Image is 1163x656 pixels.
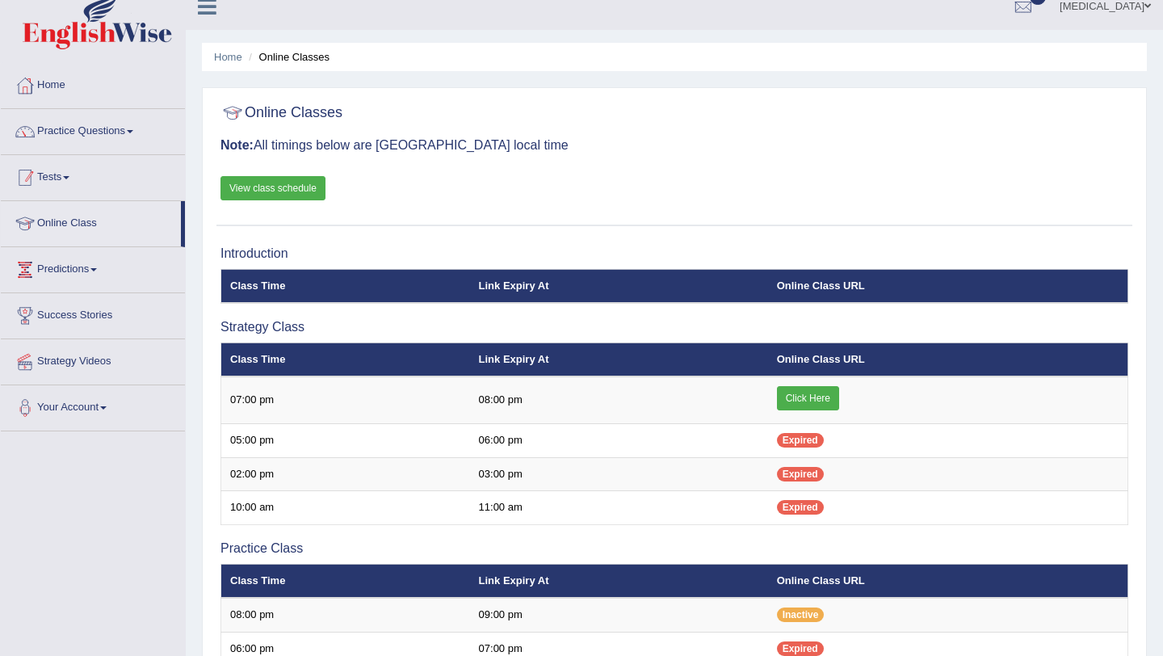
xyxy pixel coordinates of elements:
li: Online Classes [245,49,330,65]
th: Class Time [221,269,470,303]
h3: All timings below are [GEOGRAPHIC_DATA] local time [220,138,1128,153]
h3: Strategy Class [220,320,1128,334]
a: Home [214,51,242,63]
td: 03:00 pm [470,457,768,491]
a: View class schedule [220,176,325,200]
span: Expired [777,433,824,448]
a: Click Here [777,386,839,410]
th: Class Time [221,343,470,376]
h3: Practice Class [220,541,1128,556]
b: Note: [220,138,254,152]
td: 11:00 am [470,491,768,525]
span: Expired [777,467,824,481]
a: Your Account [1,385,185,426]
td: 07:00 pm [221,376,470,424]
td: 08:00 pm [470,376,768,424]
th: Link Expiry At [470,564,768,598]
h3: Introduction [220,246,1128,261]
td: 09:00 pm [470,598,768,632]
th: Class Time [221,564,470,598]
th: Online Class URL [768,564,1128,598]
th: Online Class URL [768,269,1128,303]
th: Online Class URL [768,343,1128,376]
td: 10:00 am [221,491,470,525]
a: Tests [1,155,185,196]
td: 05:00 pm [221,424,470,458]
th: Link Expiry At [470,343,768,376]
span: Expired [777,641,824,656]
a: Online Class [1,201,181,242]
td: 08:00 pm [221,598,470,632]
th: Link Expiry At [470,269,768,303]
h2: Online Classes [220,101,342,125]
a: Home [1,63,185,103]
a: Strategy Videos [1,339,185,380]
a: Predictions [1,247,185,288]
td: 06:00 pm [470,424,768,458]
a: Practice Questions [1,109,185,149]
span: Inactive [777,608,825,622]
span: Expired [777,500,824,515]
td: 02:00 pm [221,457,470,491]
a: Success Stories [1,293,185,334]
